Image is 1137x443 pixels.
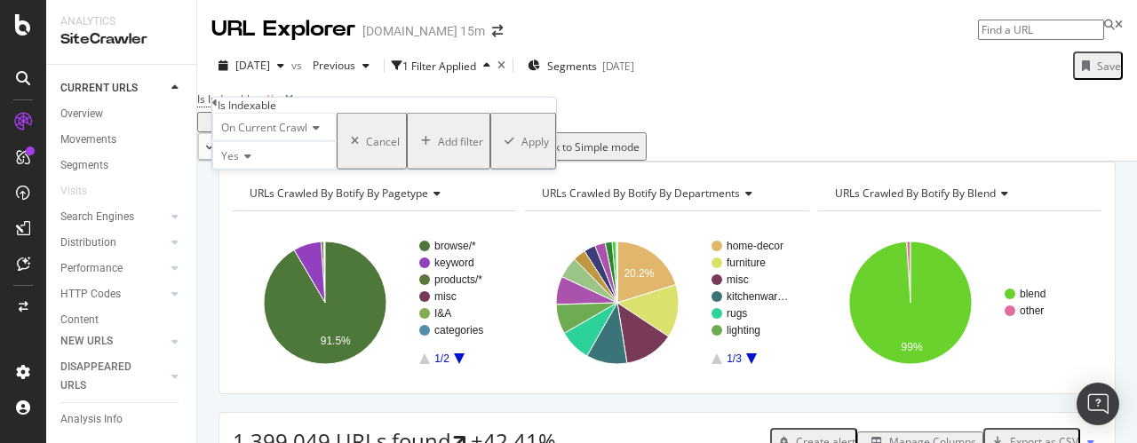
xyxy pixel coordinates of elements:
[727,241,783,253] text: home-decor
[246,179,500,208] h4: URLs Crawled By Botify By pagetype
[434,257,474,270] text: keyword
[547,59,597,74] span: Segments
[1077,383,1119,425] div: Open Intercom Messenger
[434,241,476,253] text: browse/*
[492,25,503,37] div: arrow-right-arrow-left
[60,285,166,304] a: HTTP Codes
[60,311,99,329] div: Content
[60,105,184,123] a: Overview
[495,132,647,161] button: Switch back to Simple mode
[60,332,113,351] div: NEW URLS
[727,325,760,337] text: lighting
[306,58,355,73] span: Previous
[542,186,740,201] span: URLs Crawled By Botify By departments
[60,285,121,304] div: HTTP Codes
[434,325,483,337] text: categories
[831,179,1085,208] h4: URLs Crawled By Botify By blend
[602,59,634,74] div: [DATE]
[60,105,103,123] div: Overview
[60,332,166,351] a: NEW URLS
[362,22,485,40] div: [DOMAIN_NAME] 15m
[1073,51,1123,80] button: Save
[502,139,640,154] div: Switch back to Simple mode
[978,20,1104,40] input: Find a URL
[321,336,351,348] text: 91.5%
[211,14,355,44] div: URL Explorer
[392,51,497,80] button: 1 Filter Applied
[434,291,457,304] text: misc
[221,120,307,135] span: On Current Crawl
[60,29,182,50] div: SiteCrawler
[538,179,792,208] h4: URLs Crawled By Botify By departments
[525,225,804,380] svg: A chart.
[60,259,123,278] div: Performance
[60,14,182,29] div: Analytics
[727,308,747,320] text: rugs
[1097,59,1121,74] div: Save
[366,133,400,148] div: Cancel
[291,58,306,73] span: vs
[60,156,184,175] a: Segments
[835,186,996,201] span: URLs Crawled By Botify By blend
[434,353,449,366] text: 1/2
[60,182,105,201] a: Visits
[306,51,377,80] button: Previous
[60,259,166,278] a: Performance
[60,79,166,98] a: CURRENT URLS
[60,311,184,329] a: Content
[60,79,138,98] div: CURRENT URLS
[1020,289,1046,301] text: blend
[258,91,265,107] span: =
[235,58,270,73] span: 2025 Sep. 8th
[624,267,655,280] text: 20.2%
[60,410,184,429] a: Analysis Info
[727,257,766,270] text: furniture
[60,156,108,175] div: Segments
[60,358,150,395] div: DISAPPEARED URLS
[197,91,256,107] span: Is Indexable
[497,60,505,71] div: times
[60,358,166,395] a: DISAPPEARED URLS
[438,133,483,148] div: Add filter
[233,225,512,380] svg: A chart.
[60,131,184,149] a: Movements
[434,274,482,287] text: products/*
[221,148,239,163] span: Yes
[211,51,291,80] button: [DATE]
[337,113,407,170] button: Cancel
[727,291,788,304] text: kitchenwar…
[250,186,428,201] span: URLs Crawled By Botify By pagetype
[407,113,490,170] button: Add filter
[218,98,276,113] div: Is Indexable
[490,113,556,170] button: Apply
[818,225,1097,380] svg: A chart.
[60,208,134,226] div: Search Engines
[1020,305,1044,318] text: other
[60,131,116,149] div: Movements
[402,59,476,74] div: 1 Filter Applied
[60,410,123,429] div: Analysis Info
[727,274,749,287] text: misc
[60,233,116,252] div: Distribution
[267,91,285,107] span: Yes
[434,308,451,320] text: I&A
[197,112,282,132] button: Add Filter
[60,233,166,252] a: Distribution
[521,51,641,80] button: Segments[DATE]
[727,353,742,366] text: 1/3
[60,208,166,226] a: Search Engines
[60,182,87,201] div: Visits
[901,341,922,353] text: 99%
[521,133,549,148] div: Apply
[197,132,252,161] button: Apply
